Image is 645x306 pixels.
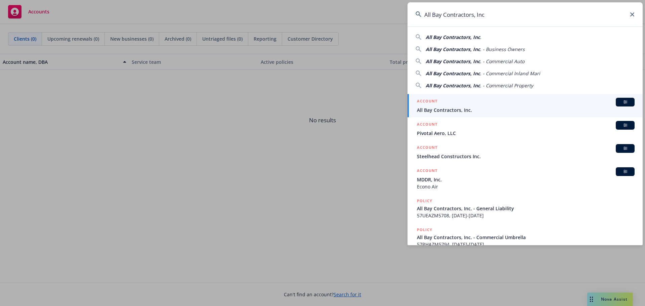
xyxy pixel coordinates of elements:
[480,70,540,77] span: . - Commercial Inland Mari
[480,82,533,89] span: . - Commercial Property
[417,121,437,129] h5: ACCOUNT
[417,198,432,204] h5: POLICY
[417,226,432,233] h5: POLICY
[407,94,643,117] a: ACCOUNTBIAll Bay Contractors, Inc.
[426,46,480,52] span: All Bay Contractors, Inc
[417,212,635,219] span: 57UEAZM5708, [DATE]-[DATE]
[480,58,524,64] span: . - Commercial Auto
[618,145,632,151] span: BI
[407,2,643,27] input: Search...
[618,169,632,175] span: BI
[426,82,480,89] span: All Bay Contractors, Inc
[426,58,480,64] span: All Bay Contractors, Inc
[417,241,635,248] span: 57RHAZM5794, [DATE]-[DATE]
[417,144,437,152] h5: ACCOUNT
[417,167,437,175] h5: ACCOUNT
[417,176,635,183] span: MDDR, Inc.
[407,194,643,223] a: POLICYAll Bay Contractors, Inc. - General Liability57UEAZM5708, [DATE]-[DATE]
[417,106,635,114] span: All Bay Contractors, Inc.
[618,122,632,128] span: BI
[480,46,525,52] span: . - Business Owners
[407,223,643,252] a: POLICYAll Bay Contractors, Inc. - Commercial Umbrella57RHAZM5794, [DATE]-[DATE]
[417,205,635,212] span: All Bay Contractors, Inc. - General Liability
[426,70,480,77] span: All Bay Contractors, Inc
[426,34,480,40] span: All Bay Contractors, Inc
[480,34,481,40] span: .
[417,98,437,106] h5: ACCOUNT
[417,130,635,137] span: Pivotal Aero, LLC
[407,117,643,140] a: ACCOUNTBIPivotal Aero, LLC
[417,153,635,160] span: Steelhead Constructors Inc.
[407,164,643,194] a: ACCOUNTBIMDDR, Inc.Econo Air
[618,99,632,105] span: BI
[417,183,635,190] span: Econo Air
[417,234,635,241] span: All Bay Contractors, Inc. - Commercial Umbrella
[407,140,643,164] a: ACCOUNTBISteelhead Constructors Inc.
